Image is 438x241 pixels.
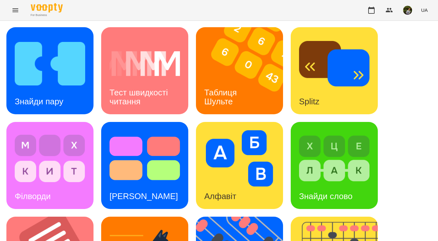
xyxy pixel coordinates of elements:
[299,191,353,201] h3: Знайди слово
[6,27,93,114] a: Знайди паруЗнайди пару
[101,27,188,114] a: Тест швидкості читанняТест швидкості читання
[291,27,378,114] a: SplitzSplitz
[101,122,188,209] a: Тест Струпа[PERSON_NAME]
[109,88,170,106] h3: Тест швидкості читання
[109,130,180,187] img: Тест Струпа
[31,3,63,12] img: Voopty Logo
[204,191,236,201] h3: Алфавіт
[403,6,412,15] img: b75e9dd987c236d6cf194ef640b45b7d.jpg
[31,13,63,17] span: For Business
[196,27,283,114] a: Таблиця ШультеТаблиця Шульте
[291,122,378,209] a: Знайди словоЗнайди слово
[15,97,63,106] h3: Знайди пару
[204,130,275,187] img: Алфавіт
[299,36,369,92] img: Splitz
[109,191,178,201] h3: [PERSON_NAME]
[299,130,369,187] img: Знайди слово
[299,97,320,106] h3: Splitz
[418,4,430,16] button: UA
[15,130,85,187] img: Філворди
[421,7,428,13] span: UA
[15,191,51,201] h3: Філворди
[196,27,291,114] img: Таблиця Шульте
[6,122,93,209] a: ФілвордиФілворди
[109,36,180,92] img: Тест швидкості читання
[8,3,23,18] button: Menu
[15,36,85,92] img: Знайди пару
[204,88,239,106] h3: Таблиця Шульте
[196,122,283,209] a: АлфавітАлфавіт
